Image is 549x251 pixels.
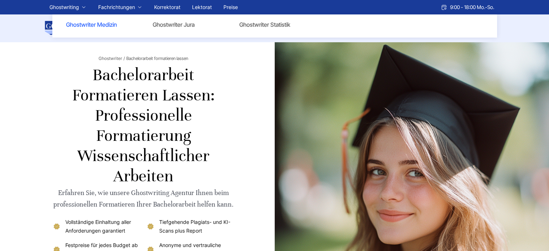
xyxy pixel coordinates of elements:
[99,56,125,61] a: Ghostwriter
[98,3,135,12] a: Fachrichtungen
[52,65,235,186] h1: Bachelorarbeit formatieren lassen: Professionelle Formatierung wissenschaftlicher Arbeiten
[52,218,141,235] li: Vollständige Einhaltung aller Anforderungen garantiert
[49,3,79,12] a: Ghostwriting
[223,4,238,10] a: Preise
[146,218,235,235] li: Tiefgehende Plagiats- und KI-Scans plus Report
[52,187,235,210] div: Erfahren Sie, wie unsere Ghostwriting Agentur Ihnen beim professionellen Formatieren Ihrer Bachel...
[146,222,155,231] img: Tiefgehende Plagiats- und KI-Scans plus Report
[234,20,306,29] a: Ghostwriter Statistik
[61,20,133,29] a: Ghostwriter Medizin
[154,4,180,10] a: Korrektorat
[450,3,494,12] span: 9:00 - 18:00 Mo.-So.
[441,4,447,10] img: Schedule
[192,4,212,10] a: Lektorat
[52,222,61,231] img: Vollständige Einhaltung aller Anforderungen garantiert
[44,21,96,35] img: logo wirschreiben
[148,20,220,29] a: Ghostwriter Jura
[126,56,188,61] span: Bachelorarbeit formatieren lassen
